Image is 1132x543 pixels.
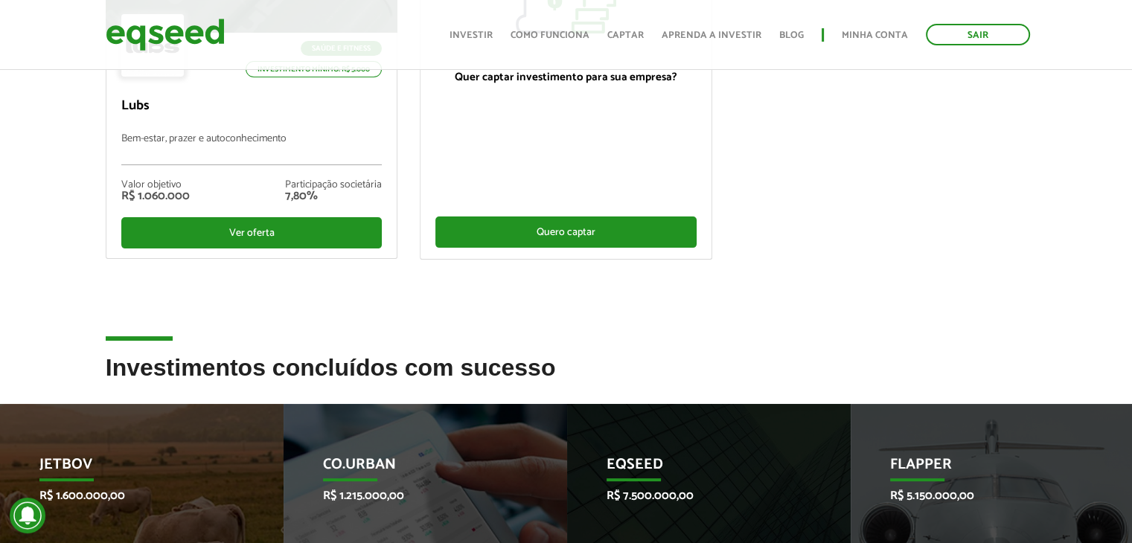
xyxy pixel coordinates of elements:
[926,24,1030,45] a: Sair
[121,133,383,165] p: Bem-estar, prazer e autoconhecimento
[39,489,223,503] p: R$ 1.600.000,00
[435,71,697,84] p: Quer captar investimento para sua empresa?
[890,489,1073,503] p: R$ 5.150.000,00
[779,30,804,40] a: Blog
[121,180,190,190] div: Valor objetivo
[323,456,506,481] p: Co.Urban
[890,456,1073,481] p: Flapper
[285,190,382,202] div: 7,80%
[106,355,1027,403] h2: Investimentos concluídos com sucesso
[323,489,506,503] p: R$ 1.215.000,00
[450,30,493,40] a: Investir
[121,98,383,115] p: Lubs
[121,217,383,248] div: Ver oferta
[285,180,382,190] div: Participação societária
[435,216,697,248] div: Quero captar
[607,30,644,40] a: Captar
[842,30,908,40] a: Minha conta
[121,190,190,202] div: R$ 1.060.000
[607,489,790,503] p: R$ 7.500.000,00
[607,456,790,481] p: EqSeed
[511,30,589,40] a: Como funciona
[106,15,225,54] img: EqSeed
[662,30,761,40] a: Aprenda a investir
[39,456,223,481] p: JetBov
